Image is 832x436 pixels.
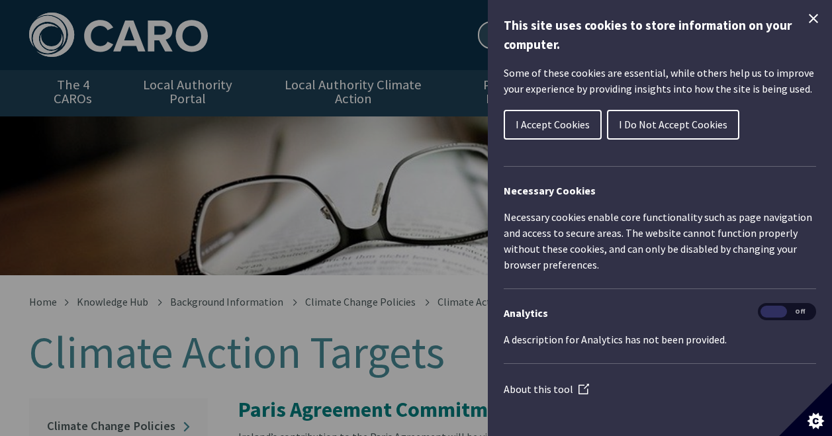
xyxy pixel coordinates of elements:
[787,306,813,318] span: Off
[504,183,816,198] h2: Necessary Cookies
[761,306,787,318] span: On
[779,383,832,436] button: Set cookie preferences
[504,305,816,321] h3: Analytics
[504,16,816,54] h1: This site uses cookies to store information on your computer.
[504,209,816,273] p: Necessary cookies enable core functionality such as page navigation and access to secure areas. T...
[504,382,589,396] a: About this tool
[504,65,816,97] p: Some of these cookies are essential, while others help us to improve your experience by providing...
[806,11,821,26] button: Close Cookie Control
[504,110,602,140] button: I Accept Cookies
[607,110,739,140] button: I Do Not Accept Cookies
[504,331,816,347] p: A description for Analytics has not been provided.
[619,118,727,131] span: I Do Not Accept Cookies
[516,118,590,131] span: I Accept Cookies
